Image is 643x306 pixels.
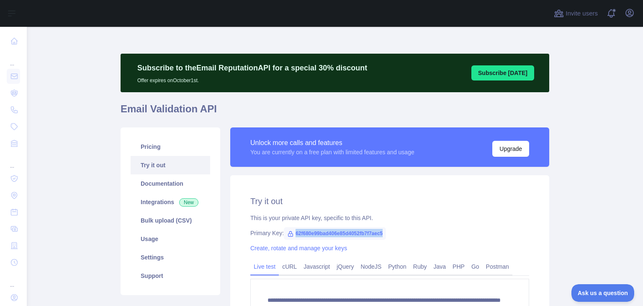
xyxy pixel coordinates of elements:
[250,245,347,252] a: Create, rotate and manage your keys
[449,260,468,273] a: PHP
[131,230,210,248] a: Usage
[7,272,20,288] div: ...
[279,260,300,273] a: cURL
[471,65,534,80] button: Subscribe [DATE]
[131,248,210,267] a: Settings
[179,198,198,207] span: New
[284,227,386,240] span: 62f680e99bad406e85d4052fb7f7aec5
[121,102,549,122] h1: Email Validation API
[131,267,210,285] a: Support
[131,174,210,193] a: Documentation
[131,211,210,230] a: Bulk upload (CSV)
[250,260,279,273] a: Live test
[131,137,210,156] a: Pricing
[250,138,414,148] div: Unlock more calls and features
[131,193,210,211] a: Integrations New
[137,74,367,84] p: Offer expires on October 1st.
[430,260,450,273] a: Java
[468,260,483,273] a: Go
[333,260,357,273] a: jQuery
[250,195,529,207] h2: Try it out
[7,153,20,169] div: ...
[357,260,385,273] a: NodeJS
[483,260,512,273] a: Postman
[137,62,367,74] p: Subscribe to the Email Reputation API for a special 30 % discount
[492,141,529,157] button: Upgrade
[566,9,598,18] span: Invite users
[7,50,20,67] div: ...
[571,284,635,302] iframe: Toggle Customer Support
[385,260,410,273] a: Python
[410,260,430,273] a: Ruby
[131,156,210,174] a: Try it out
[250,229,529,237] div: Primary Key:
[250,214,529,222] div: This is your private API key, specific to this API.
[250,148,414,156] div: You are currently on a free plan with limited features and usage
[300,260,333,273] a: Javascript
[552,7,599,20] button: Invite users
